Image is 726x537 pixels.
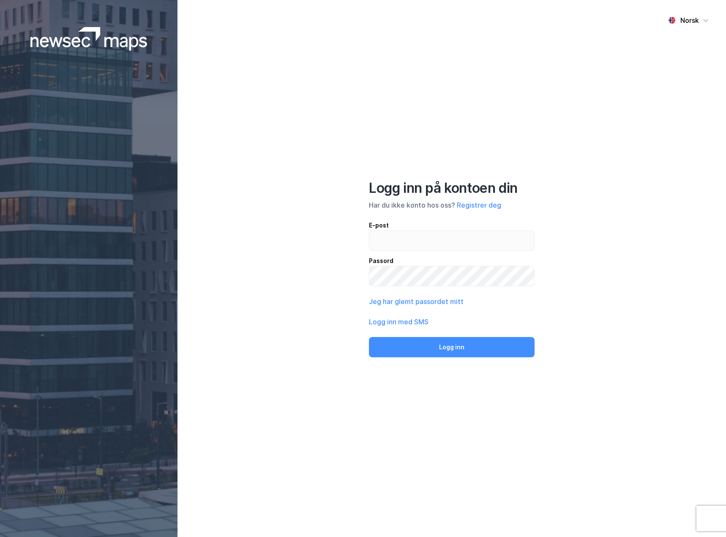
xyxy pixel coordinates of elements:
[30,27,147,51] img: logoWhite.bf58a803f64e89776f2b079ca2356427.svg
[369,256,535,266] div: Passord
[369,200,535,210] div: Har du ikke konto hos oss?
[680,15,699,25] div: Norsk
[369,180,535,197] div: Logg inn på kontoen din
[457,200,501,210] button: Registrer deg
[369,296,464,307] button: Jeg har glemt passordet mitt
[684,496,726,537] iframe: Chat Widget
[369,220,535,230] div: E-post
[369,337,535,357] button: Logg inn
[369,317,429,327] button: Logg inn med SMS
